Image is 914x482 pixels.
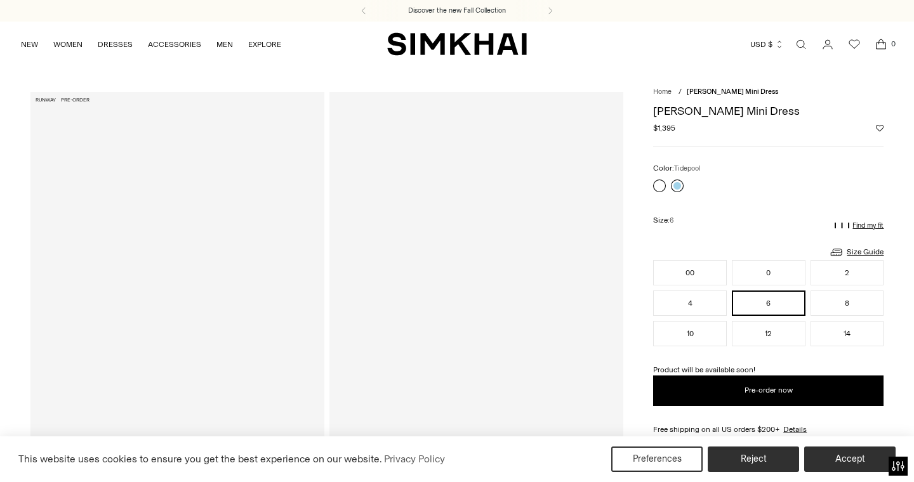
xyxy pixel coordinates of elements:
button: 6 [732,290,805,316]
a: SIMKHAI [387,32,527,56]
nav: breadcrumbs [653,87,884,98]
a: Size Guide [829,244,884,260]
a: EXPLORE [248,30,281,58]
span: Tidepool [674,164,701,173]
label: Color: [653,162,701,174]
span: This website uses cookies to ensure you get the best experience on our website. [18,453,382,465]
button: 8 [811,290,884,316]
span: $1,395 [653,122,675,134]
button: 4 [653,290,727,316]
button: USD $ [750,30,784,58]
a: Open search modal [788,32,814,57]
span: 0 [887,38,899,49]
span: [PERSON_NAME] Mini Dress [687,88,778,96]
button: Add to Wishlist [876,124,884,132]
span: Pre-order now [745,385,793,396]
label: Size: [653,214,673,226]
button: Reject [708,446,799,472]
a: Go to the account page [815,32,840,57]
a: ACCESSORIES [148,30,201,58]
a: Home [653,88,672,96]
button: Accept [804,446,896,472]
a: Wishlist [842,32,867,57]
button: 10 [653,321,727,346]
a: Details [783,424,807,435]
a: NEW [21,30,38,58]
span: 6 [670,216,673,225]
button: 2 [811,260,884,285]
button: 0 [732,260,805,285]
p: Product will be available soon! [653,364,884,375]
button: 14 [811,321,884,346]
a: MEN [216,30,233,58]
a: WOMEN [53,30,83,58]
button: Add to Bag [653,375,884,406]
a: Discover the new Fall Collection [408,6,506,16]
button: 00 [653,260,727,285]
button: 12 [732,321,805,346]
button: Preferences [611,446,703,472]
div: Free shipping on all US orders $200+ [653,424,884,435]
h1: [PERSON_NAME] Mini Dress [653,105,884,117]
div: / [679,87,682,98]
a: Privacy Policy (opens in a new tab) [382,450,447,469]
a: DRESSES [98,30,133,58]
a: Open cart modal [868,32,894,57]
